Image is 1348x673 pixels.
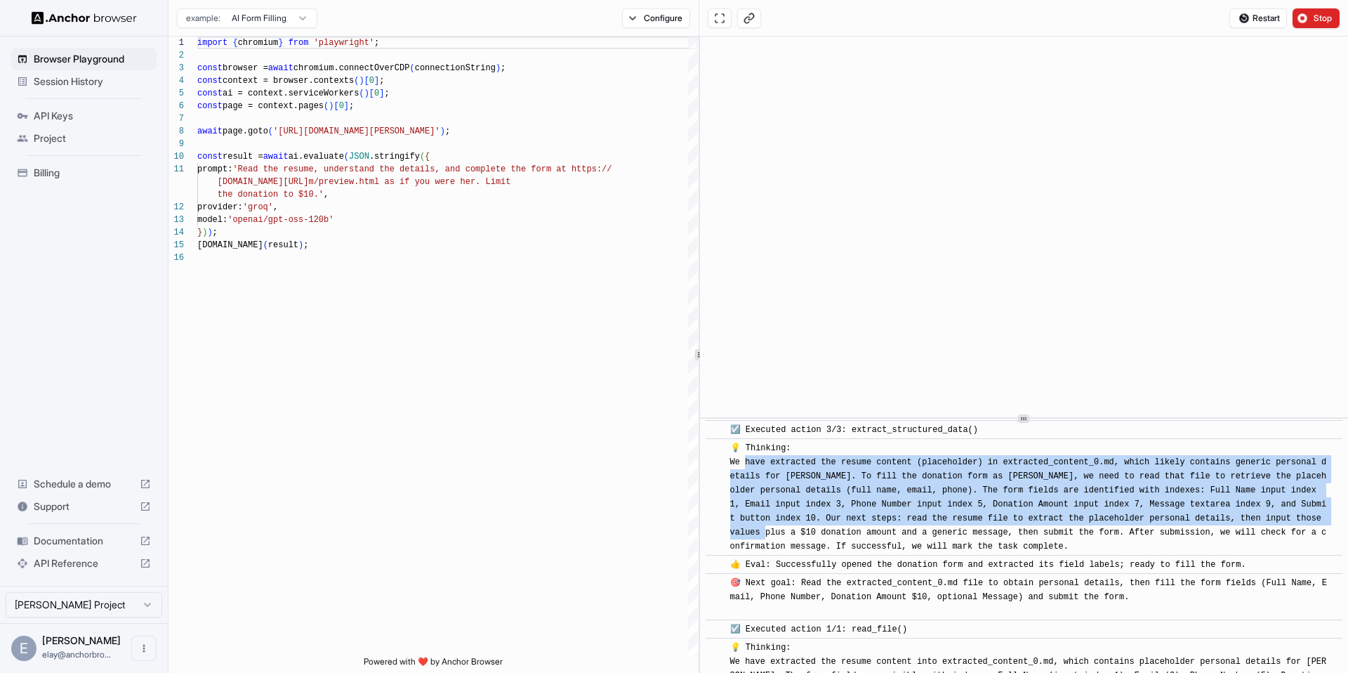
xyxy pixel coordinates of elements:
span: ( [420,152,425,162]
span: { [425,152,430,162]
span: [ [364,76,369,86]
span: result = [223,152,263,162]
span: ) [298,240,303,250]
div: Billing [11,162,157,184]
span: Stop [1314,13,1333,24]
span: ( [263,240,268,250]
span: ] [374,76,379,86]
span: API Keys [34,109,151,123]
span: const [197,63,223,73]
span: example: [186,13,220,24]
div: Project [11,127,157,150]
div: Browser Playground [11,48,157,70]
div: 6 [168,100,184,112]
span: const [197,152,223,162]
button: Stop [1293,8,1340,28]
span: 0 [369,76,374,86]
span: [DOMAIN_NAME] [197,240,263,250]
button: Restart [1229,8,1287,28]
span: ​ [713,423,720,437]
span: ( [359,89,364,98]
span: await [197,126,223,136]
span: ( [354,76,359,86]
span: ( [409,63,414,73]
div: 1 [168,37,184,49]
span: Support [34,499,134,514]
span: ( [344,152,349,162]
span: ; [213,228,218,237]
span: page = context.pages [223,101,324,111]
span: page.goto [223,126,268,136]
span: import [197,38,227,48]
button: Open in full screen [708,8,732,28]
span: ) [359,76,364,86]
span: ai.evaluate [289,152,344,162]
img: Anchor Logo [32,11,137,25]
div: 10 [168,150,184,163]
span: provider: [197,202,243,212]
span: JSON [349,152,369,162]
span: ) [207,228,212,237]
span: , [273,202,278,212]
span: } [278,38,283,48]
span: ​ [713,441,720,455]
span: } [197,228,202,237]
span: ; [374,38,379,48]
span: ​ [713,622,720,636]
span: await [268,63,293,73]
span: model: [197,215,227,225]
span: chromium [238,38,279,48]
span: from [289,38,309,48]
div: 15 [168,239,184,251]
div: 14 [168,226,184,239]
span: result [268,240,298,250]
div: Support [11,495,157,518]
span: ) [364,89,369,98]
span: ​ [713,558,720,572]
div: 12 [168,201,184,214]
span: m/preview.html as if you were her. Limit [308,177,510,187]
span: const [197,89,223,98]
span: ) [329,101,333,111]
span: ) [440,126,445,136]
span: browser = [223,63,268,73]
div: 7 [168,112,184,125]
span: connectionString [415,63,496,73]
span: Schedule a demo [34,477,134,491]
span: [DOMAIN_NAME][URL] [218,177,309,187]
span: 0 [339,101,344,111]
div: API Keys [11,105,157,127]
span: 👍 Eval: Successfully opened the donation form and extracted its field labels; ready to fill the f... [730,560,1246,570]
span: chromium.connectOverCDP [293,63,410,73]
span: lete the form at https:// [485,164,612,174]
span: ] [379,89,384,98]
span: ai = context.serviceWorkers [223,89,359,98]
span: Elay Gelbart [42,634,121,646]
span: 💡 Thinking: We have extracted the resume content (placeholder) in extracted_content_0.md, which l... [730,443,1327,551]
span: Session History [34,74,151,89]
span: 🎯 Next goal: Read the extracted_content_0.md file to obtain personal details, then fill the form ... [730,578,1327,616]
div: 5 [168,87,184,100]
div: 2 [168,49,184,62]
button: Configure [622,8,690,28]
div: Schedule a demo [11,473,157,495]
div: 11 [168,163,184,176]
div: Documentation [11,530,157,552]
span: [ [369,89,374,98]
div: 4 [168,74,184,87]
span: the donation to $10.' [218,190,324,200]
div: E [11,636,37,661]
span: Restart [1253,13,1280,24]
button: Open menu [131,636,157,661]
span: ; [349,101,354,111]
span: Documentation [34,534,134,548]
span: ; [384,89,389,98]
span: [ [333,101,338,111]
div: 9 [168,138,184,150]
span: ( [324,101,329,111]
span: ; [501,63,505,73]
span: ; [303,240,308,250]
span: 'openai/gpt-oss-120b' [227,215,333,225]
span: 'Read the resume, understand the details, and comp [232,164,485,174]
span: Browser Playground [34,52,151,66]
